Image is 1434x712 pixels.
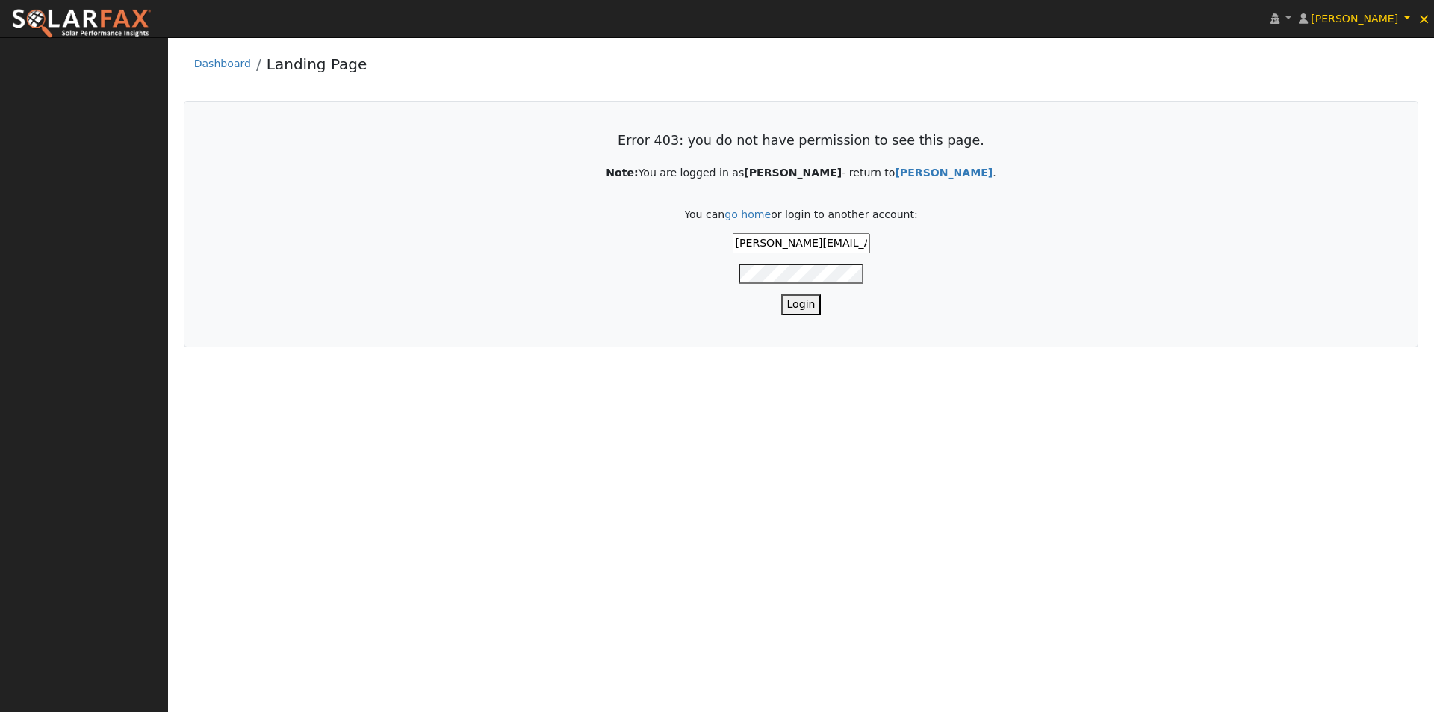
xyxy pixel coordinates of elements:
p: You are logged in as - return to . [216,165,1386,181]
span: × [1418,10,1430,28]
li: Landing Page [251,53,367,83]
strong: [PERSON_NAME] [895,167,993,179]
strong: Note: [606,167,638,179]
p: You can or login to another account: [216,207,1386,223]
img: SolarFax [11,8,152,40]
strong: [PERSON_NAME] [744,167,842,179]
a: go home [724,208,771,220]
a: Dashboard [194,58,251,69]
input: Email [733,233,870,253]
a: Back to User [895,167,993,179]
button: Login [781,294,822,315]
h3: Error 403: you do not have permission to see this page. [216,133,1386,149]
span: [PERSON_NAME] [1311,13,1398,25]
